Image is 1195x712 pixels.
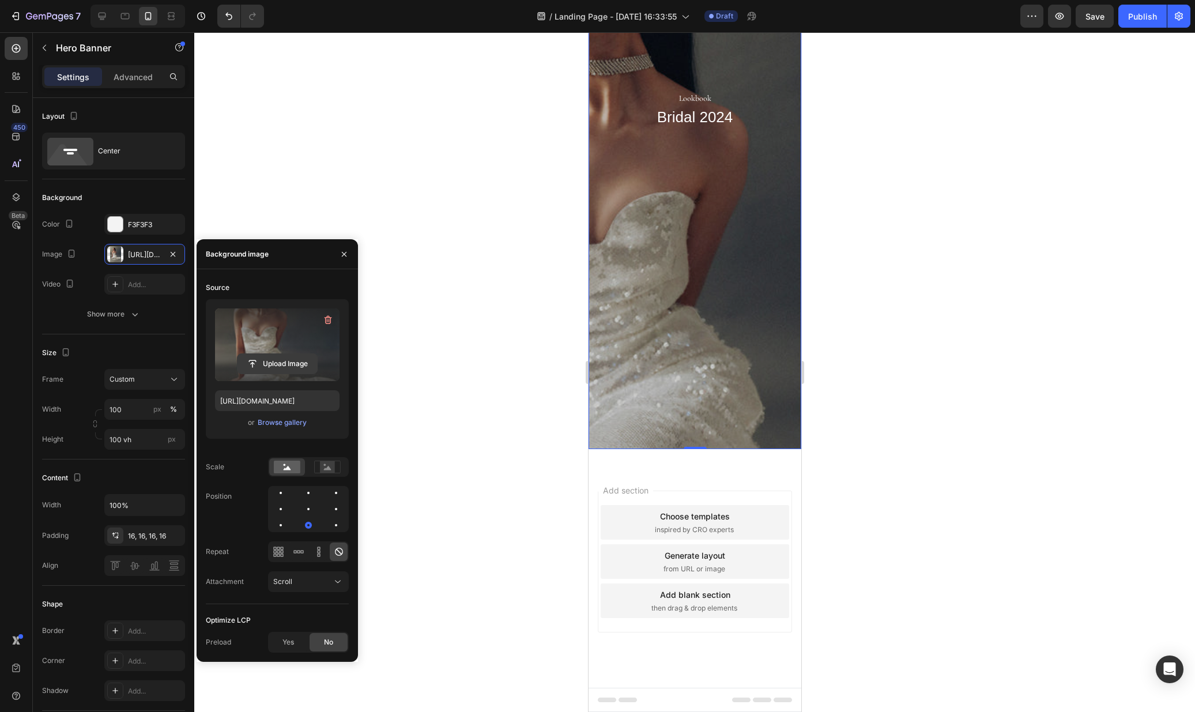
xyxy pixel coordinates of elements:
span: No [324,637,333,647]
p: Settings [57,71,89,83]
button: px [167,402,180,416]
span: Draft [716,11,733,21]
span: Save [1085,12,1104,21]
button: % [150,402,164,416]
div: Source [206,282,229,293]
div: Add... [128,626,182,636]
div: 16, 16, 16, 16 [128,531,182,541]
div: Layout [42,109,81,125]
input: Auto [105,495,184,515]
button: Upload Image [237,353,318,374]
div: Browse gallery [258,417,307,428]
button: Show more [42,304,185,325]
input: px [104,429,185,450]
button: Custom [104,369,185,390]
label: Frame [42,374,63,385]
div: Align [42,560,58,571]
div: Scale [206,462,224,472]
div: Publish [1128,10,1157,22]
div: 450 [11,123,28,132]
span: Custom [110,374,135,385]
div: Image [42,247,78,262]
div: Width [42,500,61,510]
span: Landing Page - [DATE] 16:33:55 [555,10,677,22]
div: px [153,404,161,415]
button: Publish [1118,5,1167,28]
div: Add... [128,280,182,290]
button: Browse gallery [257,417,307,428]
p: Advanced [114,71,153,83]
span: px [168,435,176,443]
div: Add... [128,656,182,666]
p: Hero Banner [56,41,154,55]
button: 7 [5,5,86,28]
div: Open Intercom Messenger [1156,656,1183,683]
div: Optimize LCP [206,615,251,626]
button: Save [1076,5,1114,28]
label: Height [42,434,63,444]
div: Repeat [206,547,229,557]
div: Border [42,626,65,636]
div: Corner [42,656,65,666]
div: Show more [87,308,141,320]
div: Position [206,491,232,502]
input: https://example.com/image.jpg [215,390,340,411]
span: Scroll [273,577,292,586]
p: 7 [76,9,81,23]
label: Width [42,404,61,415]
div: Center [98,138,168,164]
div: Color [42,217,76,232]
div: Size [42,345,73,361]
div: Background [42,193,82,203]
div: % [170,404,177,415]
div: Preload [206,637,231,647]
div: Shadow [42,685,69,696]
div: Content [42,470,84,486]
div: F3F3F3 [128,220,182,230]
span: Yes [282,637,294,647]
input: px% [104,399,185,420]
div: Add... [128,686,182,696]
iframe: Design area [589,32,801,712]
div: Shape [42,599,63,609]
div: Video [42,277,77,292]
div: Padding [42,530,69,541]
span: or [248,416,255,430]
div: [URL][DOMAIN_NAME] [128,250,161,260]
div: Background image [206,249,269,259]
div: Attachment [206,577,244,587]
div: Beta [9,211,28,220]
button: Scroll [268,571,349,592]
span: / [549,10,552,22]
div: Undo/Redo [217,5,264,28]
